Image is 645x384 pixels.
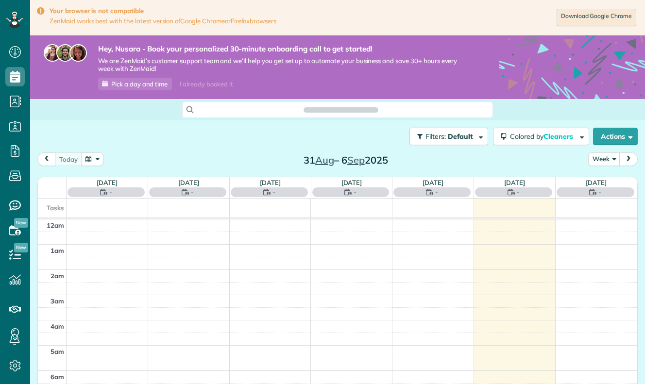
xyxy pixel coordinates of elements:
[191,187,194,197] span: -
[98,44,470,54] strong: Hey, Nusara - Book your personalized 30-minute onboarding call to get started!
[14,218,28,228] span: New
[619,152,638,166] button: next
[14,243,28,252] span: New
[593,128,638,145] button: Actions
[448,132,474,141] span: Default
[51,297,64,305] span: 3am
[51,272,64,280] span: 2am
[178,179,199,186] a: [DATE]
[285,155,407,166] h2: 31 – 6 2025
[37,152,56,166] button: prev
[493,128,589,145] button: Colored byCleaners
[109,187,112,197] span: -
[586,179,607,186] a: [DATE]
[272,187,275,197] span: -
[405,128,488,145] a: Filters: Default
[55,152,82,166] button: Today
[50,17,276,25] span: ZenMaid works best with the latest version of or browsers
[425,132,446,141] span: Filters:
[347,154,365,166] span: Sep
[50,7,276,15] strong: Your browser is not compatible
[409,128,488,145] button: Filters: Default
[111,80,168,88] span: Pick a day and time
[423,179,443,186] a: [DATE]
[435,187,438,197] span: -
[504,179,525,186] a: [DATE]
[315,154,334,166] span: Aug
[231,17,250,25] a: Firefox
[510,132,577,141] span: Colored by
[598,187,601,197] span: -
[588,152,620,166] button: Week
[44,44,61,62] img: maria-72a9807cf96188c08ef61303f053569d2e2a8a1cde33d635c8a3ac13582a053d.jpg
[557,9,636,26] a: Download Google Chrome
[97,179,118,186] a: [DATE]
[354,187,356,197] span: -
[313,105,368,115] span: Search ZenMaid…
[98,78,172,90] a: Pick a day and time
[56,44,74,62] img: jorge-587dff0eeaa6aab1f244e6dc62b8924c3b6ad411094392a53c71c6c4a576187d.jpg
[51,373,64,381] span: 6am
[51,322,64,330] span: 4am
[47,221,64,229] span: 12am
[47,204,64,212] span: Tasks
[180,17,225,25] a: Google Chrome
[69,44,87,62] img: michelle-19f622bdf1676172e81f8f8fba1fb50e276960ebfe0243fe18214015130c80e4.jpg
[260,179,281,186] a: [DATE]
[543,132,575,141] span: Cleaners
[51,348,64,355] span: 5am
[174,78,238,90] div: I already booked it
[51,247,64,254] span: 1am
[341,179,362,186] a: [DATE]
[98,57,470,73] span: We are ZenMaid’s customer support team and we’ll help you get set up to automate your business an...
[517,187,520,197] span: -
